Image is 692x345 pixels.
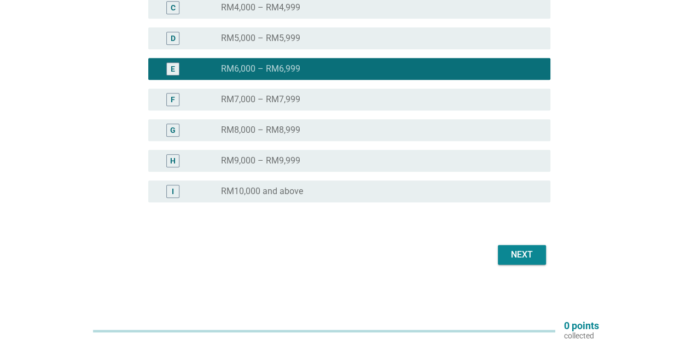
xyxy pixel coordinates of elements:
label: RM9,000 – RM9,999 [221,155,300,166]
div: D [171,33,176,44]
label: RM4,000 – RM4,999 [221,2,300,13]
div: F [171,94,175,106]
p: collected [564,331,599,341]
div: G [170,125,176,136]
div: Next [507,248,537,261]
div: I [172,186,174,197]
p: 0 points [564,321,599,331]
div: C [171,2,176,14]
label: RM7,000 – RM7,999 [221,94,300,105]
div: H [170,155,176,167]
label: RM6,000 – RM6,999 [221,63,300,74]
div: E [171,63,175,75]
label: RM10,000 and above [221,186,303,197]
label: RM5,000 – RM5,999 [221,33,300,44]
button: Next [498,245,546,265]
label: RM8,000 – RM8,999 [221,125,300,136]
